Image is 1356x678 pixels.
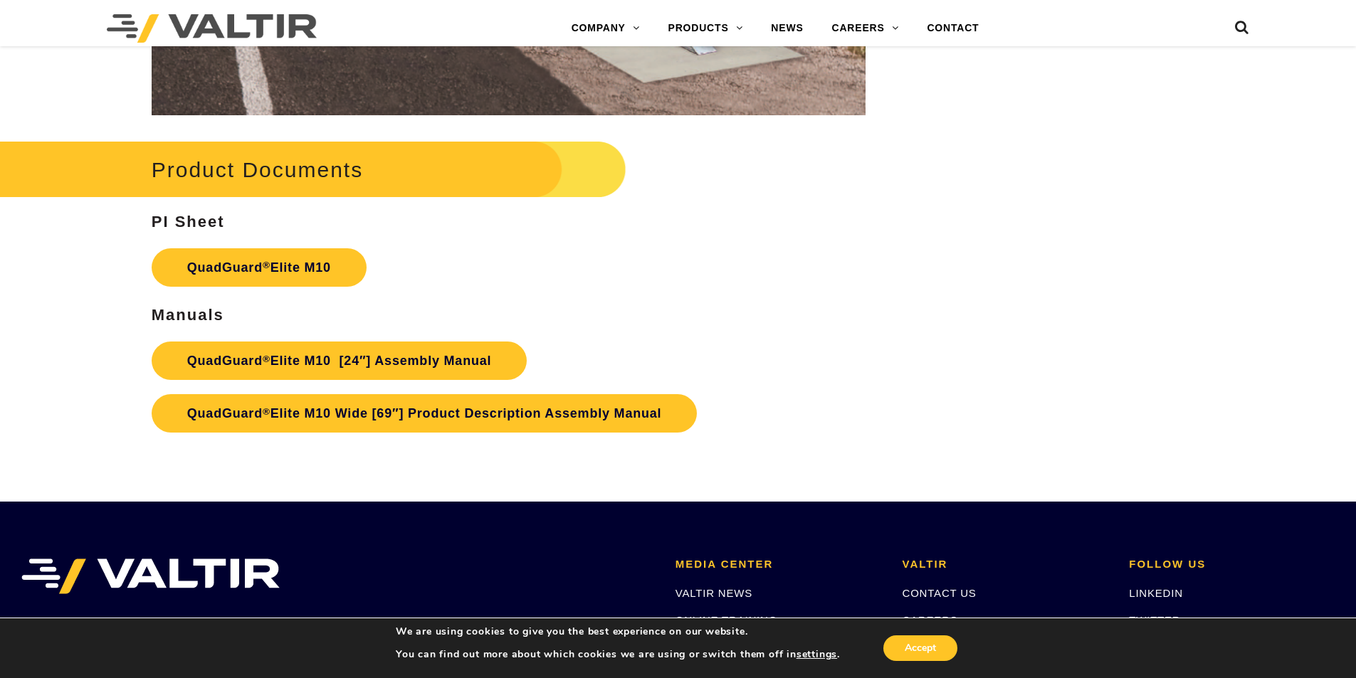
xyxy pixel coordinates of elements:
[1129,614,1180,626] a: TWITTER
[676,587,752,599] a: VALTIR NEWS
[21,558,280,594] img: VALTIR
[676,558,881,571] h2: MEDIA CENTER
[797,648,837,661] button: settings
[757,14,817,43] a: NEWS
[883,635,957,661] button: Accept
[903,558,1108,571] h2: VALTIR
[263,354,270,364] sup: ®
[152,341,527,380] a: QuadGuard®Elite M10 [24″] Assembly Manual
[152,394,698,433] a: QuadGuard®Elite M10 Wide [69″] Product Description Assembly Manual
[263,406,270,417] sup: ®
[676,614,777,626] a: ONLINE TRAINING
[557,14,654,43] a: COMPANY
[152,213,225,231] strong: PI Sheet
[263,260,270,270] sup: ®
[152,248,367,287] a: QuadGuard®Elite M10
[913,14,993,43] a: CONTACT
[152,306,224,324] strong: Manuals
[903,614,958,626] a: CAREERS
[818,14,913,43] a: CAREERS
[903,587,977,599] a: CONTACT US
[396,648,840,661] p: You can find out more about which cookies we are using or switch them off in .
[107,14,317,43] img: Valtir
[1129,558,1335,571] h2: FOLLOW US
[654,14,757,43] a: PRODUCTS
[396,625,840,638] p: We are using cookies to give you the best experience on our website.
[1129,587,1183,599] a: LINKEDIN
